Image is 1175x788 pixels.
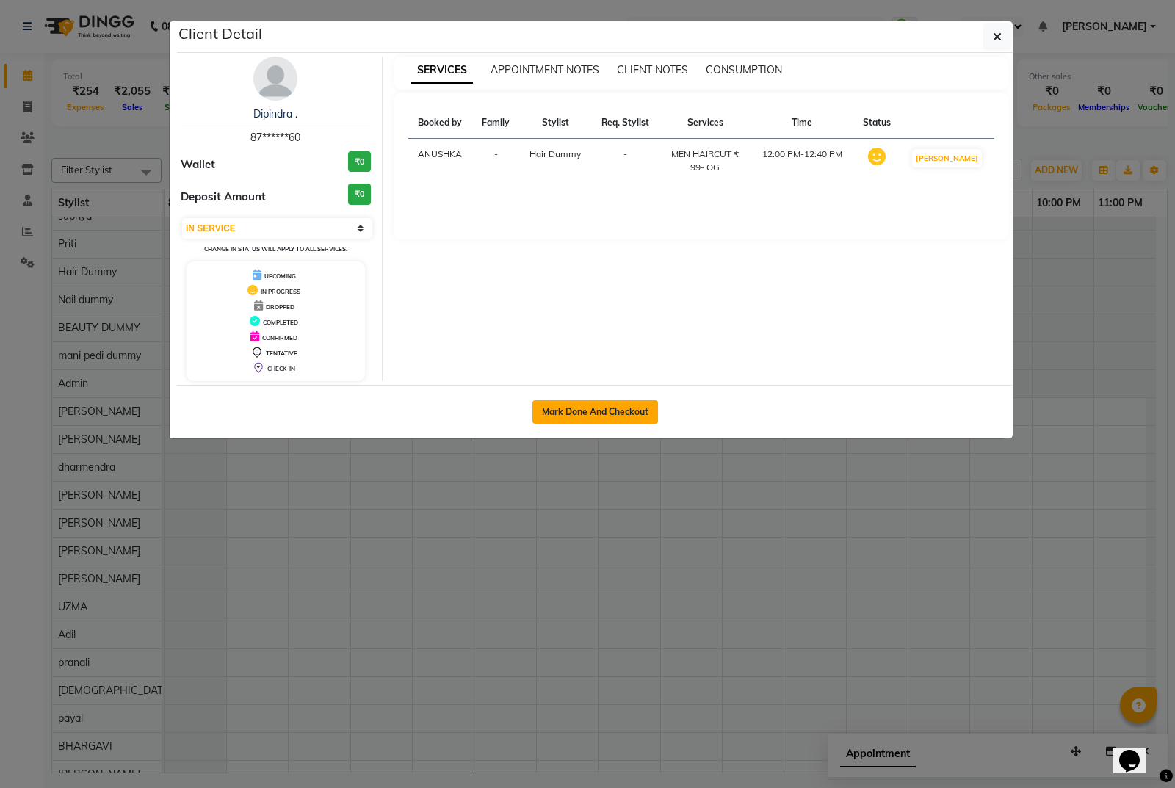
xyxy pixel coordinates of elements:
span: DROPPED [266,303,294,311]
img: avatar [253,57,297,101]
th: Status [853,107,900,139]
th: Services [659,107,751,139]
span: CONSUMPTION [706,63,782,76]
button: Mark Done And Checkout [532,400,658,424]
h3: ₹0 [348,151,371,173]
div: MEN HAIRCUT ₹ 99- OG [668,148,742,174]
a: Dipindra . [253,107,297,120]
h3: ₹0 [348,184,371,205]
span: SERVICES [411,57,473,84]
h5: Client Detail [178,23,262,45]
span: APPOINTMENT NOTES [491,63,599,76]
iframe: chat widget [1113,729,1160,773]
small: Change in status will apply to all services. [204,245,347,253]
td: - [591,139,659,184]
th: Time [751,107,853,139]
span: Deposit Amount [181,189,266,206]
td: - [472,139,520,184]
span: CHECK-IN [267,365,295,372]
span: COMPLETED [263,319,298,326]
th: Req. Stylist [591,107,659,139]
th: Family [472,107,520,139]
span: IN PROGRESS [261,288,300,295]
td: 12:00 PM-12:40 PM [751,139,853,184]
span: Wallet [181,156,215,173]
span: CONFIRMED [262,334,297,341]
td: ANUSHKA [408,139,472,184]
span: TENTATIVE [266,350,297,357]
span: UPCOMING [264,272,296,280]
th: Booked by [408,107,472,139]
th: Stylist [519,107,591,139]
button: [PERSON_NAME] [912,149,982,167]
span: CLIENT NOTES [617,63,688,76]
span: Hair Dummy [529,148,581,159]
